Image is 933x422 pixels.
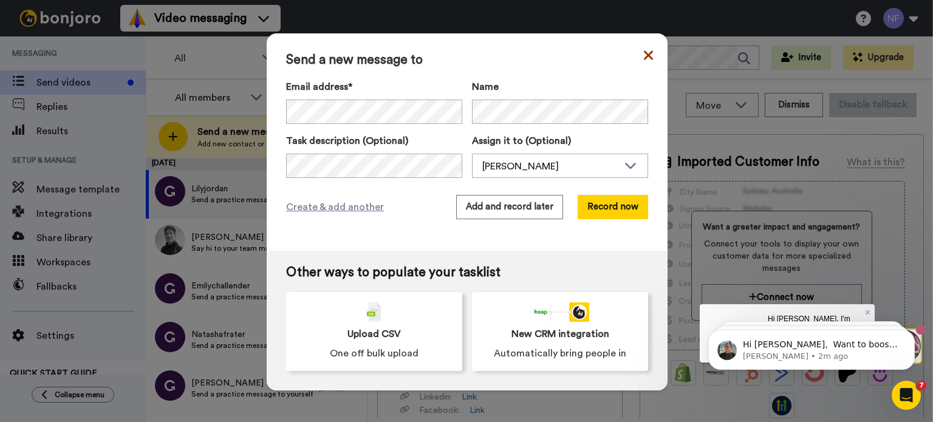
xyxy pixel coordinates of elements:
[367,302,381,322] img: csv-grey.png
[917,381,926,390] span: 7
[892,381,921,410] iframe: Intercom live chat
[286,200,384,214] span: Create & add another
[511,327,609,341] span: New CRM integration
[472,80,499,94] span: Name
[39,39,53,53] img: mute-white.svg
[286,265,648,280] span: Other ways to populate your tasklist
[494,346,626,361] span: Automatically bring people in
[286,53,648,67] span: Send a new message to
[53,35,208,141] span: Hi [PERSON_NAME], ​ Want to boost your Bonjoro view rates? Here's our help doc to assist with exa...
[690,304,933,389] iframe: Intercom notifications message
[330,346,419,361] span: One off bulk upload
[456,195,563,219] button: Add and record later
[53,47,210,58] p: Message from James, sent 2m ago
[472,134,648,148] label: Assign it to (Optional)
[68,10,165,116] span: Hi [PERSON_NAME], I'm [PERSON_NAME], one of the co-founders and I wanted to say hi & welcome. I'v...
[531,302,589,322] div: animation
[286,134,462,148] label: Task description (Optional)
[286,80,462,94] label: Email address*
[578,195,648,219] button: Record now
[347,327,401,341] span: Upload CSV
[1,2,34,35] img: 3183ab3e-59ed-45f6-af1c-10226f767056-1659068401.jpg
[482,159,618,174] div: [PERSON_NAME]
